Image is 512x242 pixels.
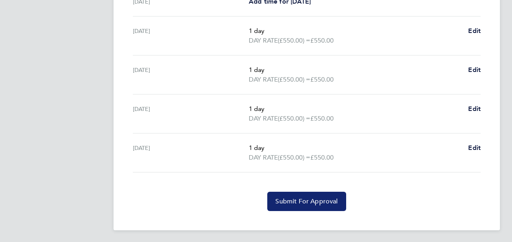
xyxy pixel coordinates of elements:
[468,65,481,75] a: Edit
[278,154,310,161] span: (£550.00) =
[310,115,334,122] span: £550.00
[249,75,278,84] span: DAY RATE
[278,37,310,44] span: (£550.00) =
[275,197,338,205] span: Submit For Approval
[468,27,481,35] span: Edit
[310,154,334,161] span: £550.00
[249,36,278,45] span: DAY RATE
[249,26,462,36] p: 1 day
[310,37,334,44] span: £550.00
[278,76,310,83] span: (£550.00) =
[133,143,249,162] div: [DATE]
[249,143,462,153] p: 1 day
[468,143,481,153] a: Edit
[133,104,249,123] div: [DATE]
[468,144,481,152] span: Edit
[249,153,278,162] span: DAY RATE
[310,76,334,83] span: £550.00
[468,26,481,36] a: Edit
[468,104,481,114] a: Edit
[278,115,310,122] span: (£550.00) =
[133,26,249,45] div: [DATE]
[468,66,481,74] span: Edit
[267,192,346,211] button: Submit For Approval
[249,104,462,114] p: 1 day
[249,65,462,75] p: 1 day
[133,65,249,84] div: [DATE]
[249,114,278,123] span: DAY RATE
[468,105,481,113] span: Edit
